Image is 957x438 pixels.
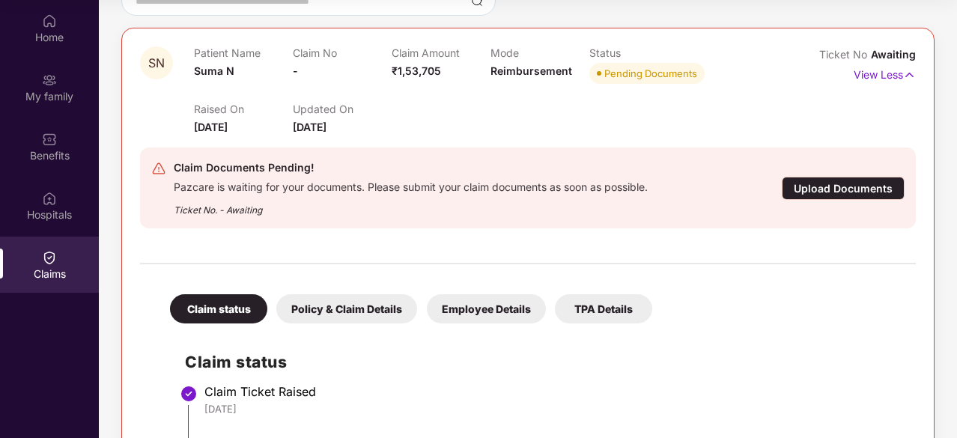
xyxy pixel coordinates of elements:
[854,63,916,83] p: View Less
[293,46,392,59] p: Claim No
[819,48,871,61] span: Ticket No
[427,294,546,323] div: Employee Details
[170,294,267,323] div: Claim status
[174,194,648,217] div: Ticket No. - Awaiting
[194,103,293,115] p: Raised On
[903,67,916,83] img: svg+xml;base64,PHN2ZyB4bWxucz0iaHR0cDovL3d3dy53My5vcmcvMjAwMC9zdmciIHdpZHRoPSIxNyIgaGVpZ2h0PSIxNy...
[293,103,392,115] p: Updated On
[276,294,417,323] div: Policy & Claim Details
[555,294,652,323] div: TPA Details
[392,64,441,77] span: ₹1,53,705
[604,66,697,81] div: Pending Documents
[871,48,916,61] span: Awaiting
[293,64,298,77] span: -
[151,161,166,176] img: svg+xml;base64,PHN2ZyB4bWxucz0iaHR0cDovL3d3dy53My5vcmcvMjAwMC9zdmciIHdpZHRoPSIyNCIgaGVpZ2h0PSIyNC...
[293,121,326,133] span: [DATE]
[194,121,228,133] span: [DATE]
[42,13,57,28] img: svg+xml;base64,PHN2ZyBpZD0iSG9tZSIgeG1sbnM9Imh0dHA6Ly93d3cudzMub3JnLzIwMDAvc3ZnIiB3aWR0aD0iMjAiIG...
[42,73,57,88] img: svg+xml;base64,PHN2ZyB3aWR0aD0iMjAiIGhlaWdodD0iMjAiIHZpZXdCb3g9IjAgMCAyMCAyMCIgZmlsbD0ibm9uZSIgeG...
[42,132,57,147] img: svg+xml;base64,PHN2ZyBpZD0iQmVuZWZpdHMiIHhtbG5zPSJodHRwOi8vd3d3LnczLm9yZy8yMDAwL3N2ZyIgd2lkdGg9Ij...
[174,177,648,194] div: Pazcare is waiting for your documents. Please submit your claim documents as soon as possible.
[185,350,901,374] h2: Claim status
[194,46,293,59] p: Patient Name
[490,46,589,59] p: Mode
[42,191,57,206] img: svg+xml;base64,PHN2ZyBpZD0iSG9zcGl0YWxzIiB4bWxucz0iaHR0cDovL3d3dy53My5vcmcvMjAwMC9zdmciIHdpZHRoPS...
[42,250,57,265] img: svg+xml;base64,PHN2ZyBpZD0iQ2xhaW0iIHhtbG5zPSJodHRwOi8vd3d3LnczLm9yZy8yMDAwL3N2ZyIgd2lkdGg9IjIwIi...
[174,159,648,177] div: Claim Documents Pending!
[204,384,901,399] div: Claim Ticket Raised
[392,46,490,59] p: Claim Amount
[148,57,165,70] span: SN
[490,64,572,77] span: Reimbursement
[180,385,198,403] img: svg+xml;base64,PHN2ZyBpZD0iU3RlcC1Eb25lLTMyeDMyIiB4bWxucz0iaHR0cDovL3d3dy53My5vcmcvMjAwMC9zdmciIH...
[589,46,688,59] p: Status
[204,402,901,416] div: [DATE]
[782,177,905,200] div: Upload Documents
[194,64,234,77] span: Suma N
